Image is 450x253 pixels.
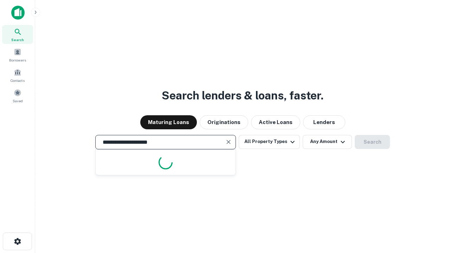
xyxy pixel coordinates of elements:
[11,78,25,83] span: Contacts
[224,137,233,147] button: Clear
[2,25,33,44] a: Search
[2,45,33,64] a: Borrowers
[303,135,352,149] button: Any Amount
[11,37,24,43] span: Search
[415,197,450,231] iframe: Chat Widget
[9,57,26,63] span: Borrowers
[13,98,23,104] span: Saved
[2,66,33,85] a: Contacts
[251,115,300,129] button: Active Loans
[11,6,25,20] img: capitalize-icon.png
[239,135,300,149] button: All Property Types
[200,115,248,129] button: Originations
[303,115,345,129] button: Lenders
[140,115,197,129] button: Maturing Loans
[2,86,33,105] a: Saved
[162,87,323,104] h3: Search lenders & loans, faster.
